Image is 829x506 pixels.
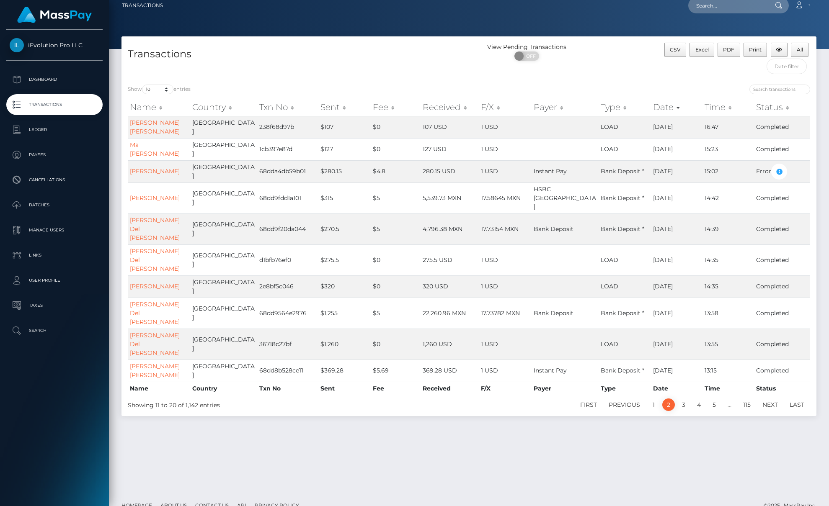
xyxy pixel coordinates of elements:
[599,298,651,329] td: Bank Deposit *
[702,244,754,275] td: 14:35
[421,382,478,395] th: Received
[128,47,463,62] h4: Transactions
[130,216,180,241] a: [PERSON_NAME] Del [PERSON_NAME]
[534,309,573,317] span: Bank Deposit
[371,298,421,329] td: $5
[651,160,702,182] td: [DATE]
[421,138,478,160] td: 127 USD
[318,160,371,182] td: $280.15
[599,213,651,244] td: Bank Deposit *
[190,382,257,395] th: Country
[744,43,767,57] button: Print
[190,298,257,329] td: [GEOGRAPHIC_DATA]
[754,160,810,182] td: Error
[257,382,318,395] th: Txn No
[130,301,180,326] a: [PERSON_NAME] Del [PERSON_NAME]
[651,244,702,275] td: [DATE]
[677,398,690,411] a: 3
[479,116,532,138] td: 1 USD
[371,360,421,382] td: $5.69
[754,360,810,382] td: Completed
[318,275,371,298] td: $320
[797,46,803,53] span: All
[257,329,318,360] td: 36718c27bf
[651,116,702,138] td: [DATE]
[257,275,318,298] td: 2e8bf5c046
[421,298,478,329] td: 22,260.96 MXN
[690,43,714,57] button: Excel
[651,360,702,382] td: [DATE]
[723,46,734,53] span: PDF
[670,46,681,53] span: CSV
[318,138,371,160] td: $127
[534,225,573,233] span: Bank Deposit
[702,182,754,213] td: 14:42
[10,299,99,312] p: Taxes
[702,138,754,160] td: 15:23
[130,167,180,175] a: [PERSON_NAME]
[130,119,180,135] a: [PERSON_NAME] [PERSON_NAME]
[190,138,257,160] td: [GEOGRAPHIC_DATA]
[754,213,810,244] td: Completed
[371,138,421,160] td: $0
[128,382,190,395] th: Name
[604,398,645,411] a: Previous
[651,182,702,213] td: [DATE]
[479,213,532,244] td: 17.73154 MXN
[651,213,702,244] td: [DATE]
[754,275,810,298] td: Completed
[421,182,478,213] td: 5,539.73 MXN
[754,138,810,160] td: Completed
[576,398,602,411] a: First
[479,298,532,329] td: 17.73782 MXN
[519,51,540,61] span: OFF
[479,360,532,382] td: 1 USD
[190,360,257,382] td: [GEOGRAPHIC_DATA]
[318,213,371,244] td: $270.5
[130,331,180,357] a: [PERSON_NAME] Del [PERSON_NAME]
[6,245,103,266] a: Links
[371,275,421,298] td: $0
[371,329,421,360] td: $0
[651,99,702,116] th: Date: activate to sort column ascending
[130,362,180,379] a: [PERSON_NAME] [PERSON_NAME]
[702,160,754,182] td: 15:02
[421,160,478,182] td: 280.15 USD
[10,123,99,136] p: Ledger
[708,398,721,411] a: 5
[702,99,754,116] th: Time: activate to sort column ascending
[10,174,99,186] p: Cancellations
[754,382,810,395] th: Status
[662,398,675,411] a: 2
[421,213,478,244] td: 4,796.38 MXN
[754,99,810,116] th: Status: activate to sort column ascending
[599,244,651,275] td: LOAD
[479,382,532,395] th: F/X
[651,329,702,360] td: [DATE]
[190,99,257,116] th: Country: activate to sort column ascending
[318,182,371,213] td: $315
[651,382,702,395] th: Date
[599,160,651,182] td: Bank Deposit *
[257,116,318,138] td: 238f68d97b
[532,382,599,395] th: Payer
[6,195,103,216] a: Batches
[130,283,180,290] a: [PERSON_NAME]
[754,116,810,138] td: Completed
[6,320,103,341] a: Search
[257,244,318,275] td: d1bfb76ef0
[318,99,371,116] th: Sent: activate to sort column ascending
[128,85,191,94] label: Show entries
[142,85,173,94] select: Showentries
[702,213,754,244] td: 14:39
[479,138,532,160] td: 1 USD
[718,43,740,57] button: PDF
[130,141,180,157] a: Ma [PERSON_NAME]
[479,275,532,298] td: 1 USD
[651,138,702,160] td: [DATE]
[479,244,532,275] td: 1 USD
[371,182,421,213] td: $5
[190,329,257,360] td: [GEOGRAPHIC_DATA]
[534,367,567,374] span: Instant Pay
[702,382,754,395] th: Time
